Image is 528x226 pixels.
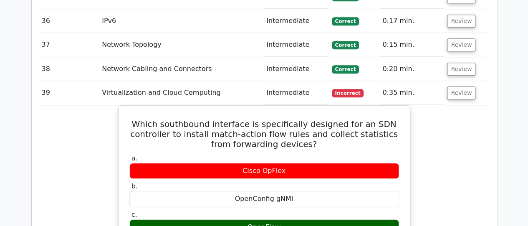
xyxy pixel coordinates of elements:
td: 0:17 min. [379,9,444,33]
td: Network Topology [99,33,263,57]
span: Correct [332,65,359,74]
span: c. [131,211,137,218]
span: Incorrect [332,89,364,97]
span: Correct [332,17,359,25]
td: 0:20 min. [379,57,444,81]
td: 37 [38,33,99,57]
button: Review [447,86,475,99]
td: Network Cabling and Connectors [99,57,263,81]
h5: Which southbound interface is specifically designed for an SDN controller to install match-action... [129,119,400,149]
button: Review [447,63,475,76]
td: Intermediate [263,33,328,57]
td: Intermediate [263,57,328,81]
span: Correct [332,41,359,49]
td: 36 [38,9,99,33]
td: 39 [38,81,99,105]
td: 0:35 min. [379,81,444,105]
span: a. [131,154,138,162]
div: Cisco OpFlex [129,163,399,179]
div: OpenConfig gNMI [129,191,399,207]
span: b. [131,182,138,190]
td: 38 [38,57,99,81]
td: Intermediate [263,9,328,33]
td: Intermediate [263,81,328,105]
td: IPv6 [99,9,263,33]
td: Virtualization and Cloud Computing [99,81,263,105]
button: Review [447,38,475,51]
button: Review [447,15,475,28]
td: 0:15 min. [379,33,444,57]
